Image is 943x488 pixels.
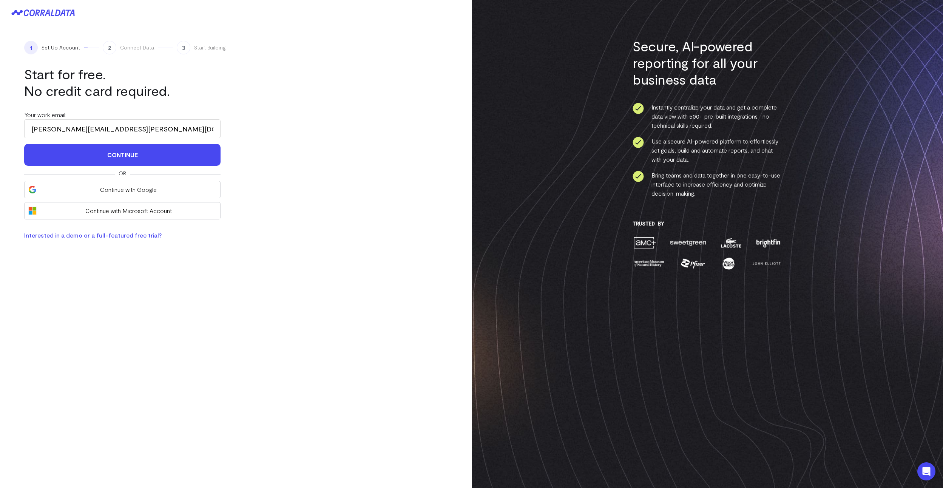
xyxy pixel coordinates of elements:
[633,38,782,88] h3: Secure, AI-powered reporting for all your business data
[24,111,66,118] label: Your work email:
[24,41,38,54] span: 1
[24,232,162,239] a: Interested in a demo or a full-featured free trial?
[119,170,126,177] span: Or
[24,119,221,138] input: Enter your work email address
[103,41,116,54] span: 2
[24,66,221,99] h1: Start for free. No credit card required.
[40,185,216,194] span: Continue with Google
[917,462,935,480] div: Open Intercom Messenger
[24,144,221,166] button: Continue
[194,44,226,51] span: Start Building
[633,137,782,164] li: Use a secure AI-powered platform to effortlessly set goals, build and automate reports, and chat ...
[633,103,782,130] li: Instantly centralize your data and get a complete data view with 500+ pre-built integrations—no t...
[40,206,216,215] span: Continue with Microsoft Account
[177,41,190,54] span: 3
[633,221,782,227] h3: Trusted By
[24,202,221,219] button: Continue with Microsoft Account
[42,44,80,51] span: Set Up Account
[633,171,782,198] li: Bring teams and data together in one easy-to-use interface to increase efficiency and optimize de...
[120,44,154,51] span: Connect Data
[24,181,221,198] button: Continue with Google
